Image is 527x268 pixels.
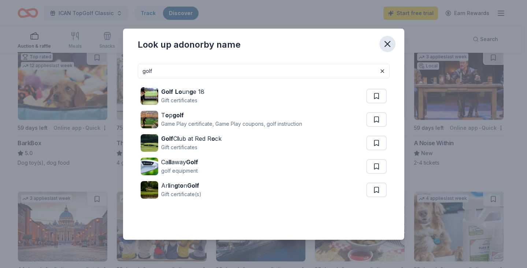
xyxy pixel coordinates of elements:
strong: Golf [161,135,173,142]
strong: Lo [175,88,182,95]
strong: o [211,135,215,142]
strong: g [174,182,178,189]
div: Gift certificate(s) [161,190,201,199]
div: Gift certificates [161,96,204,105]
div: C ub at Red R ck [161,134,222,143]
img: Image for Callaway Golf [141,158,158,175]
strong: o [180,182,183,189]
strong: golf [172,111,184,119]
strong: Golf [187,182,199,189]
strong: ll [168,158,171,166]
div: T p [161,111,302,120]
div: Ar in t n [161,181,201,190]
img: Image for Golf Club at Red Rock [141,134,158,152]
strong: l [177,135,179,142]
div: Gift certificates [161,143,222,152]
div: un e 18 [161,87,204,96]
img: Image for Arlington Golf [141,181,158,199]
strong: g [189,88,193,95]
input: Search [138,64,390,78]
strong: Golf [161,88,173,95]
div: golf equipment [161,166,198,175]
div: Game Play certificate, Game Play coupons, golf instruction [161,120,302,128]
img: Image for Topgolf [141,111,158,128]
div: Look up a donor by name [138,39,241,51]
strong: Golf [186,158,198,166]
div: Ca away [161,158,198,166]
strong: o [165,111,169,119]
strong: l [168,182,170,189]
img: Image for Golf Lounge 18 [141,87,158,105]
